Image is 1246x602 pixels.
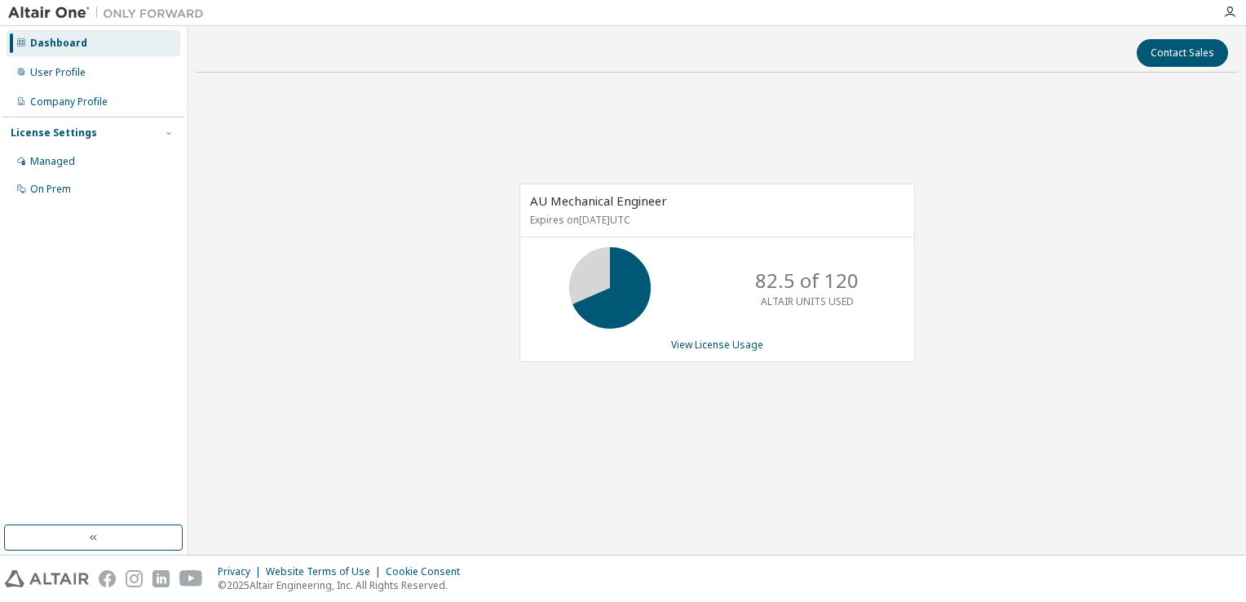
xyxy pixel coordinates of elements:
[152,570,170,587] img: linkedin.svg
[530,213,900,227] p: Expires on [DATE] UTC
[530,193,667,209] span: AU Mechanical Engineer
[11,126,97,139] div: License Settings
[755,267,859,294] p: 82.5 of 120
[126,570,143,587] img: instagram.svg
[30,95,108,108] div: Company Profile
[8,5,212,21] img: Altair One
[218,578,470,592] p: © 2025 Altair Engineering, Inc. All Rights Reserved.
[5,570,89,587] img: altair_logo.svg
[99,570,116,587] img: facebook.svg
[30,37,87,50] div: Dashboard
[386,565,470,578] div: Cookie Consent
[218,565,266,578] div: Privacy
[30,155,75,168] div: Managed
[30,66,86,79] div: User Profile
[671,338,763,352] a: View License Usage
[1137,39,1228,67] button: Contact Sales
[266,565,386,578] div: Website Terms of Use
[179,570,203,587] img: youtube.svg
[761,294,854,308] p: ALTAIR UNITS USED
[30,183,71,196] div: On Prem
